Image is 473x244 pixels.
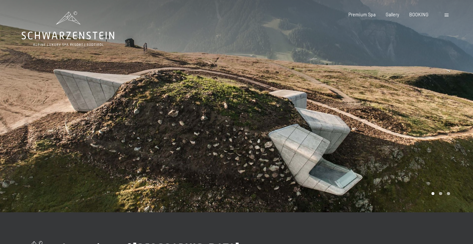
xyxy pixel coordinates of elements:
[409,12,429,17] a: BOOKING
[447,192,450,195] div: Carousel Page 3
[431,192,435,195] div: Carousel Page 1 (Current Slide)
[386,12,399,17] a: Gallery
[348,12,376,17] a: Premium Spa
[439,192,442,195] div: Carousel Page 2
[429,192,450,195] div: Carousel Pagination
